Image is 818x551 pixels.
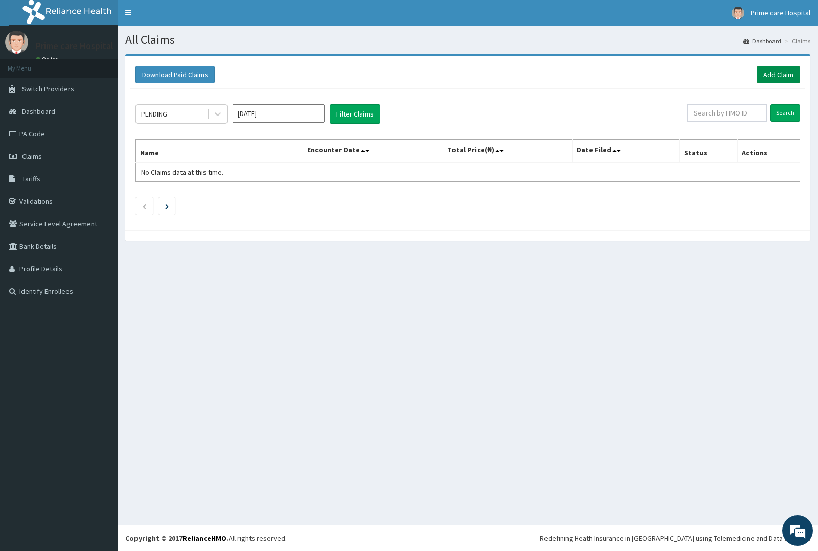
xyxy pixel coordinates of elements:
[687,104,767,122] input: Search by HMO ID
[142,201,147,211] a: Previous page
[125,534,229,543] strong: Copyright © 2017 .
[22,84,74,94] span: Switch Providers
[141,168,223,177] span: No Claims data at this time.
[679,140,737,163] th: Status
[330,104,380,124] button: Filter Claims
[135,66,215,83] button: Download Paid Claims
[770,104,800,122] input: Search
[540,533,810,543] div: Redefining Heath Insurance in [GEOGRAPHIC_DATA] using Telemedicine and Data Science!
[757,66,800,83] a: Add Claim
[125,33,810,47] h1: All Claims
[136,140,303,163] th: Name
[573,140,680,163] th: Date Filed
[36,56,60,63] a: Online
[782,37,810,45] li: Claims
[737,140,800,163] th: Actions
[233,104,325,123] input: Select Month and Year
[5,31,28,54] img: User Image
[751,8,810,17] span: Prime care Hospital
[303,140,443,163] th: Encounter Date
[732,7,744,19] img: User Image
[443,140,572,163] th: Total Price(₦)
[183,534,226,543] a: RelianceHMO
[743,37,781,45] a: Dashboard
[36,41,113,51] p: Prime care Hospital
[165,201,169,211] a: Next page
[22,152,42,161] span: Claims
[141,109,167,119] div: PENDING
[118,525,818,551] footer: All rights reserved.
[22,107,55,116] span: Dashboard
[22,174,40,183] span: Tariffs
